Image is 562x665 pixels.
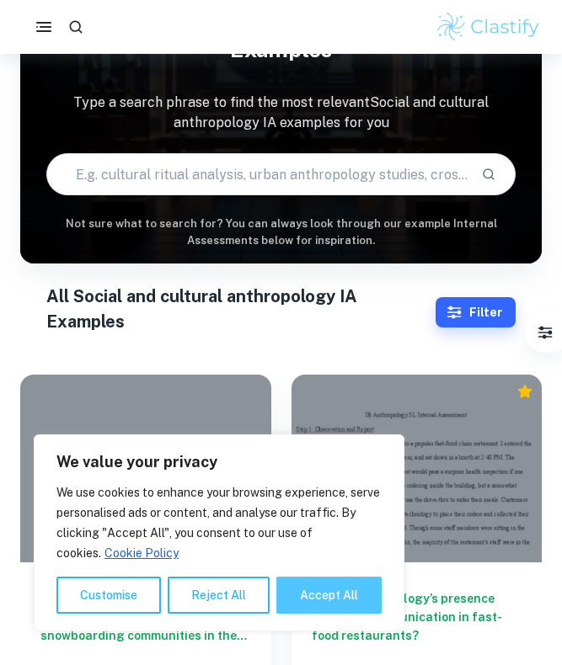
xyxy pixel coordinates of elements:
div: We value your privacy [34,434,404,631]
button: Filter [528,316,562,349]
p: We value your privacy [56,452,382,472]
button: Customise [56,577,161,614]
button: Reject All [168,577,270,614]
div: Premium [517,383,533,400]
button: Search [474,160,503,189]
p: Type a search phrase to find the most relevant Social and cultural anthropology IA examples for you [20,93,542,133]
button: Accept All [276,577,382,614]
h6: Not sure what to search for? You can always look through our example Internal Assessments below f... [20,215,542,250]
h1: All Social and cultural anthropology IA Examples [46,284,436,334]
input: E.g. cultural ritual analysis, urban anthropology studies, cross-cultural comparisons... [47,151,468,198]
a: Cookie Policy [104,545,179,561]
img: Clastify logo [435,10,542,44]
button: Filter [436,297,516,327]
p: We use cookies to enhance your browsing experience, serve personalised ads or content, and analys... [56,482,382,563]
h6: How has technology’s presence affected communication in fast-food restaurants? [312,589,522,645]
